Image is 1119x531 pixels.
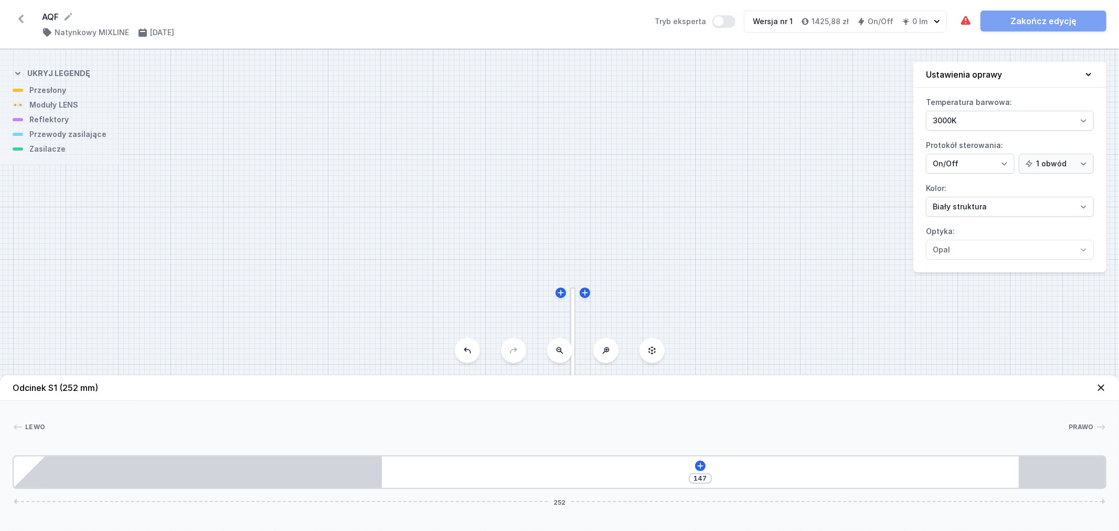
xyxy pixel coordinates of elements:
span: 252 [549,498,570,505]
form: AQF [42,10,642,23]
h4: [DATE] [150,27,174,38]
input: Wymiar [mm] [692,474,709,483]
h4: On/Off [868,16,893,27]
h4: Odcinek S1 [13,381,98,394]
button: Ukryj legendę [13,60,90,85]
span: Prawo [1069,423,1094,431]
div: Wersja nr 1 [753,16,793,27]
button: Dodaj element [695,461,706,471]
h4: 1425,88 zł [812,16,849,27]
h4: Ukryj legendę [27,68,90,79]
label: Protokół sterowania: [926,137,1094,174]
button: Ustawienia oprawy [913,62,1106,88]
button: Tryb eksperta [712,15,736,28]
select: Protokół sterowania: [1019,154,1094,174]
h4: 0 lm [912,16,928,27]
select: Kolor: [926,197,1094,217]
select: Protokół sterowania: [926,154,1015,174]
button: Edytuj nazwę projektu [63,12,73,22]
label: Tryb eksperta [655,15,736,28]
h4: Ustawienia oprawy [926,68,1002,81]
label: Optyka: [926,223,1094,260]
select: Temperatura barwowa: [926,111,1094,131]
h4: Natynkowy MIXLINE [55,27,129,38]
button: Wersja nr 11425,88 złOn/Off0 lm [744,10,947,33]
label: Temperatura barwowa: [926,94,1094,131]
label: Kolor: [926,180,1094,217]
select: Optyka: [926,240,1094,260]
span: (252 mm) [59,383,98,393]
span: Lewo [25,423,45,431]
